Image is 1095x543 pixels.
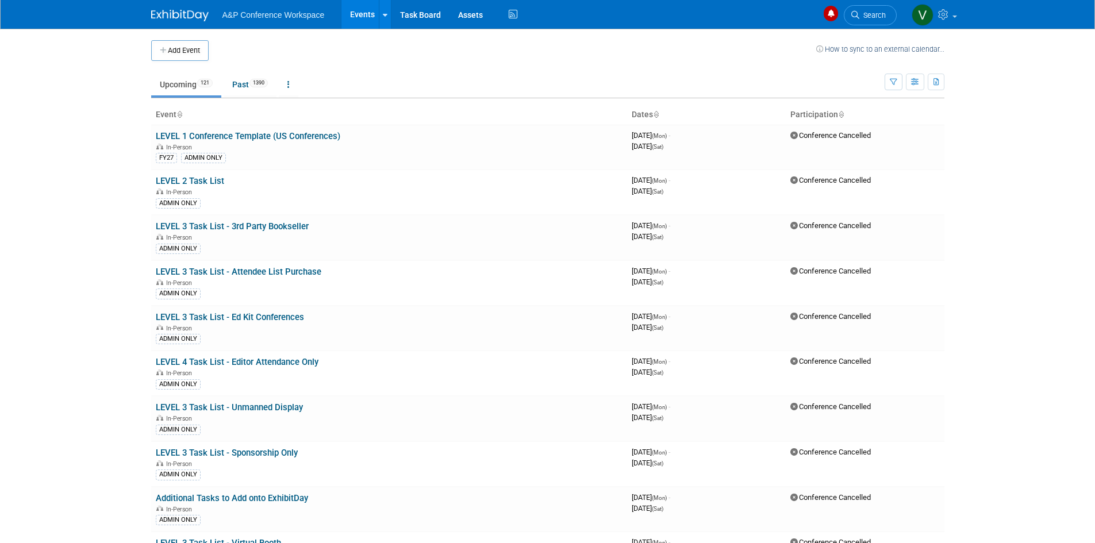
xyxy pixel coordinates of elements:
span: Conference Cancelled [790,312,871,321]
span: Conference Cancelled [790,493,871,502]
div: ADMIN ONLY [156,425,201,435]
span: (Mon) [652,268,667,275]
img: In-Person Event [156,234,163,240]
span: In-Person [166,415,195,422]
span: [DATE] [632,267,670,275]
span: [DATE] [632,142,663,151]
span: (Mon) [652,133,667,139]
span: (Mon) [652,404,667,410]
img: In-Person Event [156,279,163,285]
a: LEVEL 3 Task List - Attendee List Purchase [156,267,321,277]
span: In-Person [166,325,195,332]
span: - [668,402,670,411]
span: In-Person [166,460,195,468]
span: [DATE] [632,232,663,241]
a: Sort by Participation Type [838,110,844,119]
span: In-Person [166,506,195,513]
a: LEVEL 1 Conference Template (US Conferences) [156,131,340,141]
span: Conference Cancelled [790,131,871,140]
div: ADMIN ONLY [156,515,201,525]
th: Participation [786,105,944,125]
a: LEVEL 3 Task List - Sponsorship Only [156,448,298,458]
div: ADMIN ONLY [156,334,201,344]
span: [DATE] [632,504,663,513]
span: Conference Cancelled [790,402,871,411]
span: (Mon) [652,359,667,365]
a: Sort by Start Date [653,110,659,119]
span: (Mon) [652,178,667,184]
span: - [668,493,670,502]
th: Event [151,105,627,125]
a: Upcoming121 [151,74,221,95]
span: In-Person [166,144,195,151]
span: - [668,267,670,275]
span: [DATE] [632,493,670,502]
img: In-Person Event [156,325,163,330]
span: In-Person [166,234,195,241]
a: LEVEL 2 Task List [156,176,224,186]
span: - [668,448,670,456]
div: ADMIN ONLY [156,198,201,209]
img: In-Person Event [156,369,163,375]
div: ADMIN ONLY [156,379,201,390]
span: - [668,176,670,184]
span: [DATE] [632,413,663,422]
span: (Sat) [652,415,663,421]
button: Add Event [151,40,209,61]
a: LEVEL 3 Task List - Ed Kit Conferences [156,312,304,322]
span: [DATE] [632,402,670,411]
span: Conference Cancelled [790,176,871,184]
span: In-Person [166,369,195,377]
img: ExhibitDay [151,10,209,21]
span: - [668,357,670,365]
img: In-Person Event [156,460,163,466]
a: LEVEL 3 Task List - 3rd Party Bookseller [156,221,309,232]
span: [DATE] [632,448,670,456]
span: (Sat) [652,234,663,240]
img: In-Person Event [156,144,163,149]
span: [DATE] [632,459,663,467]
span: [DATE] [632,278,663,286]
span: (Sat) [652,144,663,150]
span: [DATE] [632,176,670,184]
span: - [668,221,670,230]
div: ADMIN ONLY [181,153,226,163]
span: 121 [197,79,213,87]
div: ADMIN ONLY [156,288,201,299]
a: Search [844,5,897,25]
span: (Sat) [652,369,663,376]
span: (Sat) [652,188,663,195]
div: ADMIN ONLY [156,244,201,254]
a: LEVEL 4 Task List - Editor Attendance Only [156,357,318,367]
span: (Sat) [652,279,663,286]
span: Conference Cancelled [790,357,871,365]
span: (Mon) [652,495,667,501]
span: A&P Conference Workspace [222,10,325,20]
span: (Mon) [652,449,667,456]
th: Dates [627,105,786,125]
span: [DATE] [632,131,670,140]
span: In-Person [166,188,195,196]
div: FY27 [156,153,177,163]
span: (Sat) [652,325,663,331]
a: LEVEL 3 Task List - Unmanned Display [156,402,303,413]
span: [DATE] [632,221,670,230]
span: (Sat) [652,460,663,467]
a: Additional Tasks to Add onto ExhibitDay [156,493,308,503]
img: In-Person Event [156,506,163,511]
a: How to sync to an external calendar... [816,45,944,53]
span: (Mon) [652,314,667,320]
span: (Sat) [652,506,663,512]
span: [DATE] [632,357,670,365]
a: Past1390 [224,74,276,95]
div: ADMIN ONLY [156,469,201,480]
span: Conference Cancelled [790,448,871,456]
a: Sort by Event Name [176,110,182,119]
span: 1390 [249,79,268,87]
img: In-Person Event [156,188,163,194]
img: Veronica Dove [912,4,933,26]
span: (Mon) [652,223,667,229]
span: [DATE] [632,323,663,332]
span: [DATE] [632,187,663,195]
span: Conference Cancelled [790,221,871,230]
